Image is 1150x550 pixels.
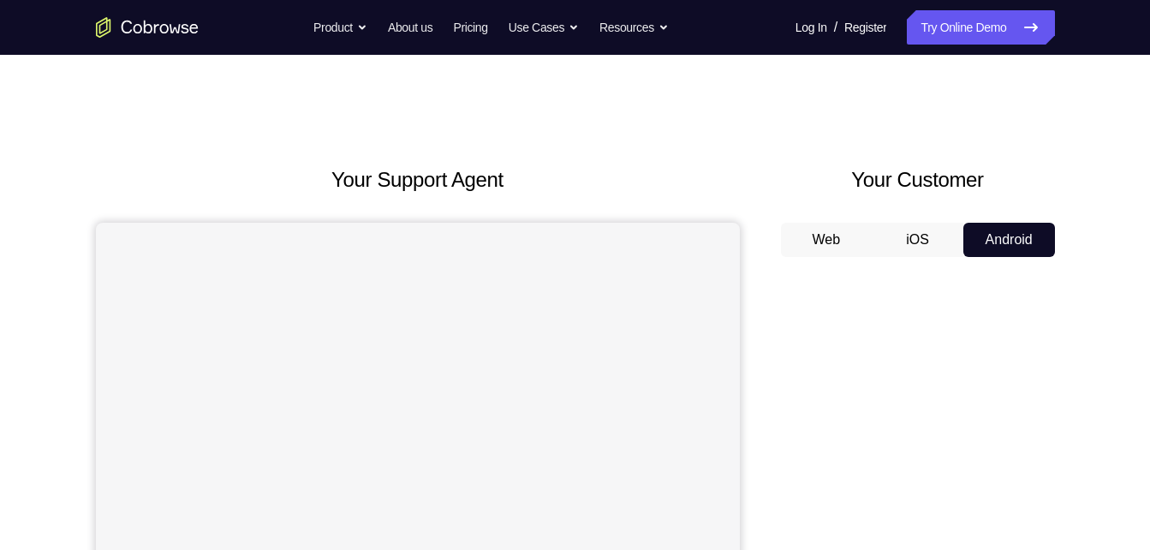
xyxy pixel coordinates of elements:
button: Resources [599,10,669,45]
a: Register [844,10,886,45]
a: About us [388,10,432,45]
a: Pricing [453,10,487,45]
h2: Your Customer [781,164,1055,195]
a: Log In [795,10,827,45]
button: Use Cases [509,10,579,45]
span: / [834,17,837,38]
h2: Your Support Agent [96,164,740,195]
button: iOS [872,223,963,257]
a: Try Online Demo [907,10,1054,45]
button: Android [963,223,1055,257]
button: Web [781,223,873,257]
button: Product [313,10,367,45]
a: Go to the home page [96,17,199,38]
